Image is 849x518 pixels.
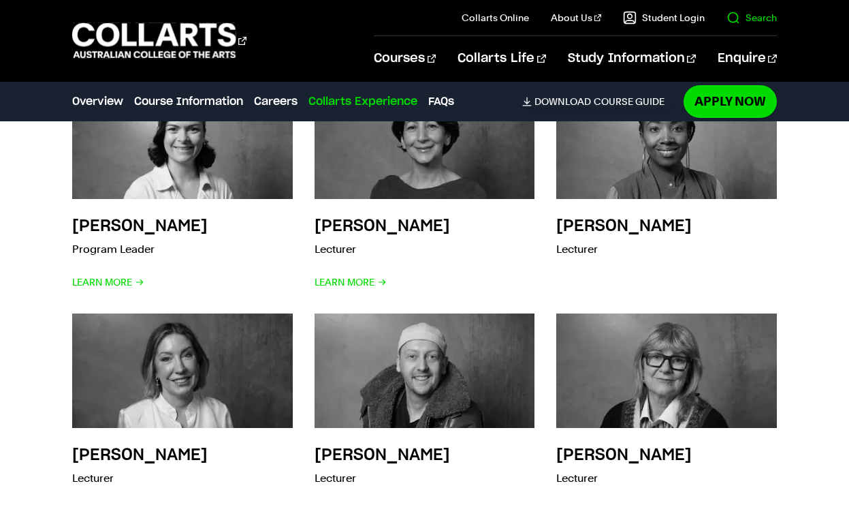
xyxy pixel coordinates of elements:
h3: [PERSON_NAME] [72,447,208,463]
p: Lecturer [72,469,208,488]
a: Collarts Experience [308,93,417,110]
a: Enquire [718,36,777,81]
p: Lecturer [315,240,450,259]
a: [PERSON_NAME] Lecturer Learn More [315,85,535,292]
a: [PERSON_NAME] Program Leader Learn More [72,85,293,292]
h3: [PERSON_NAME] [315,447,450,463]
h3: [PERSON_NAME] [315,218,450,234]
span: Download [534,95,591,108]
a: Overview [72,93,123,110]
a: DownloadCourse Guide [522,95,675,108]
div: Go to homepage [72,21,246,60]
h3: [PERSON_NAME] [72,218,208,234]
a: FAQs [428,93,454,110]
a: Search [726,11,777,25]
a: Student Login [623,11,705,25]
a: Courses [374,36,436,81]
a: Careers [254,93,298,110]
a: Apply Now [684,85,777,117]
a: Course Information [134,93,243,110]
a: Collarts Life [458,36,545,81]
span: Learn More [72,273,144,292]
p: Lecturer [315,469,450,488]
a: Collarts Online [462,11,529,25]
p: Lecturer [556,240,692,259]
p: Program Leader [72,240,208,259]
h3: [PERSON_NAME] [556,447,692,463]
h3: [PERSON_NAME] [556,218,692,234]
span: Learn More [315,273,387,292]
a: About Us [551,11,601,25]
p: Lecturer [556,469,692,488]
a: Study Information [568,36,696,81]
